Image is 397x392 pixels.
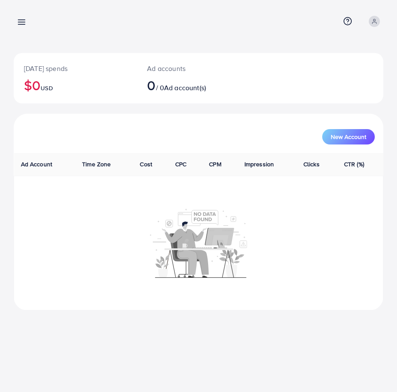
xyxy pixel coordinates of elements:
span: USD [41,84,53,92]
span: CPM [209,160,221,168]
span: Ad account(s) [164,83,206,92]
span: CTR (%) [344,160,364,168]
p: Ad accounts [147,63,219,74]
span: 0 [147,75,156,95]
span: CPC [175,160,186,168]
img: No account [150,208,247,278]
span: Impression [244,160,274,168]
span: Cost [140,160,152,168]
span: Time Zone [82,160,111,168]
h2: / 0 [147,77,219,93]
p: [DATE] spends [24,63,126,74]
span: Ad Account [21,160,53,168]
span: New Account [331,134,366,140]
h2: $0 [24,77,126,93]
span: Clicks [303,160,320,168]
button: New Account [322,129,375,144]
